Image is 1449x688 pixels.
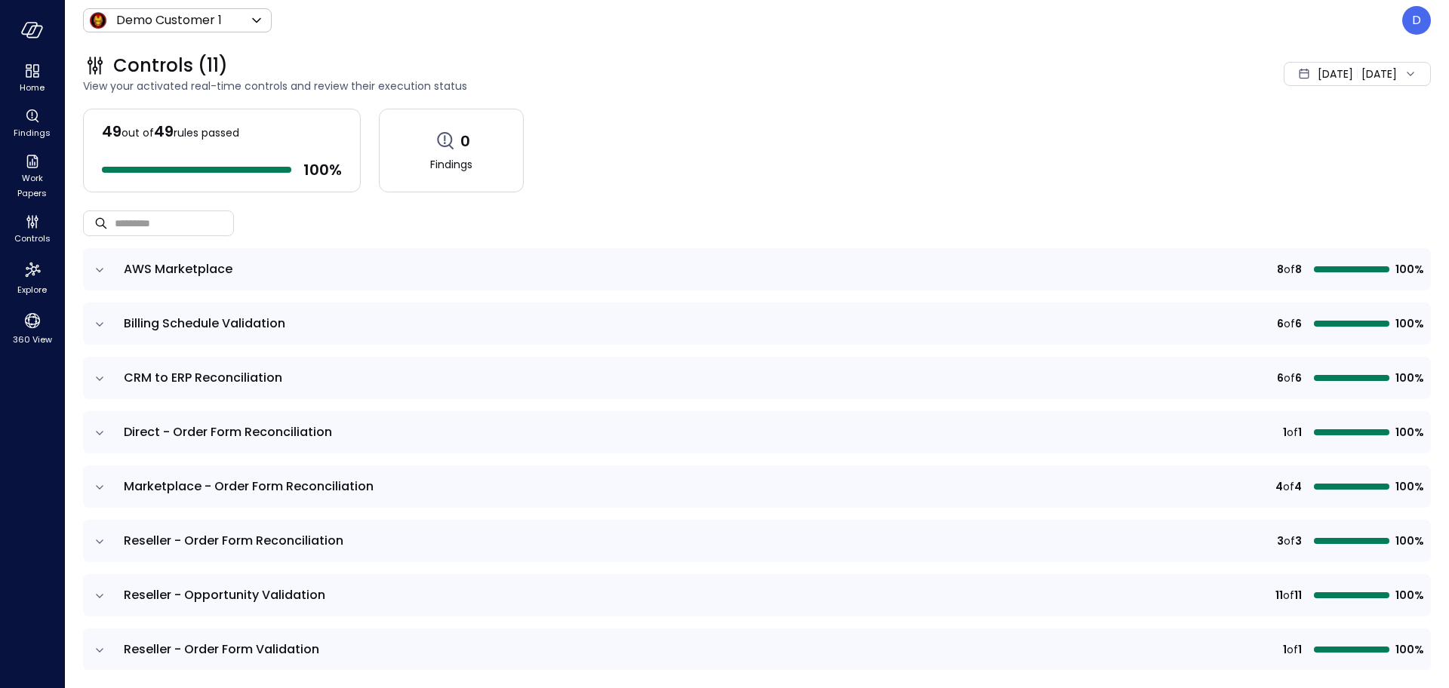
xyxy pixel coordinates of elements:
span: Reseller - Opportunity Validation [124,586,325,604]
span: Reseller - Order Form Validation [124,640,319,658]
span: View your activated real-time controls and review their execution status [83,78,1014,94]
span: Controls [14,231,51,246]
span: 360 View [13,332,52,347]
span: Billing Schedule Validation [124,315,285,332]
img: Icon [89,11,107,29]
div: 360 View [3,308,61,349]
span: out of [122,125,154,140]
span: 4 [1294,478,1302,495]
span: Direct - Order Form Reconciliation [124,423,332,441]
span: 1 [1298,641,1302,658]
span: 100% [1395,424,1422,441]
span: 6 [1295,315,1302,332]
div: Dudu [1402,6,1431,35]
button: expand row [92,371,107,386]
span: of [1287,641,1298,658]
span: of [1283,587,1294,604]
span: of [1284,315,1295,332]
span: 11 [1275,587,1283,604]
span: 49 [154,121,174,142]
a: 0Findings [379,109,524,192]
span: 6 [1295,370,1302,386]
span: Marketplace - Order Form Reconciliation [124,478,374,495]
span: 100 % [303,160,342,180]
span: 8 [1277,261,1284,278]
div: Work Papers [3,151,61,202]
span: of [1283,478,1294,495]
span: 1 [1283,641,1287,658]
span: 6 [1277,315,1284,332]
div: Home [3,60,61,97]
span: Explore [17,282,47,297]
span: 100% [1395,261,1422,278]
span: of [1284,533,1295,549]
span: 100% [1395,370,1422,386]
span: Findings [430,156,472,173]
span: AWS Marketplace [124,260,232,278]
button: expand row [92,534,107,549]
span: 1 [1298,424,1302,441]
button: expand row [92,317,107,332]
button: expand row [92,643,107,658]
span: CRM to ERP Reconciliation [124,369,282,386]
span: Reseller - Order Form Reconciliation [124,532,343,549]
p: D [1412,11,1421,29]
button: expand row [92,480,107,495]
span: Home [20,80,45,95]
span: 3 [1277,533,1284,549]
span: Findings [14,125,51,140]
span: 100% [1395,478,1422,495]
span: 8 [1295,261,1302,278]
span: of [1284,261,1295,278]
span: 6 [1277,370,1284,386]
span: 4 [1275,478,1283,495]
span: 1 [1283,424,1287,441]
span: of [1284,370,1295,386]
span: 49 [102,121,122,142]
div: Controls [3,211,61,247]
span: 11 [1294,587,1302,604]
span: 100% [1395,587,1422,604]
span: Work Papers [9,170,55,201]
div: Explore [3,256,61,299]
p: Demo Customer 1 [116,11,222,29]
span: 100% [1395,533,1422,549]
span: 0 [460,131,470,151]
button: expand row [92,588,107,604]
span: of [1287,424,1298,441]
span: 3 [1295,533,1302,549]
span: 100% [1395,641,1422,658]
button: expand row [92,425,107,441]
div: Findings [3,106,61,142]
button: expand row [92,263,107,278]
span: 100% [1395,315,1422,332]
span: rules passed [174,125,239,140]
span: Controls (11) [113,54,228,78]
span: [DATE] [1318,66,1353,82]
